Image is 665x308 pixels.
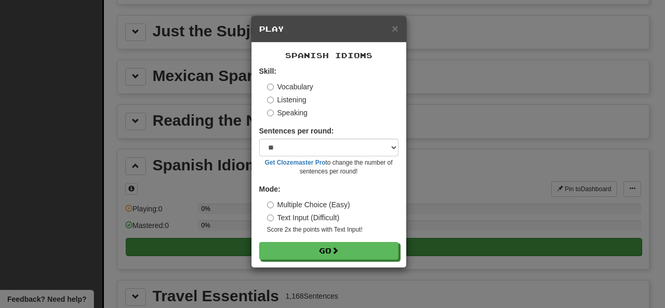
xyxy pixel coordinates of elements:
[259,24,398,34] h5: Play
[267,97,274,103] input: Listening
[259,242,398,260] button: Go
[267,225,398,234] small: Score 2x the points with Text Input !
[267,215,274,221] input: Text Input (Difficult)
[259,185,281,193] strong: Mode:
[259,67,276,75] strong: Skill:
[267,82,313,92] label: Vocabulary
[267,199,350,210] label: Multiple Choice (Easy)
[392,23,398,34] button: Close
[285,51,373,60] span: Spanish Idioms
[392,22,398,34] span: ×
[267,212,340,223] label: Text Input (Difficult)
[267,108,308,118] label: Speaking
[267,110,274,116] input: Speaking
[267,202,274,208] input: Multiple Choice (Easy)
[267,84,274,90] input: Vocabulary
[265,159,326,166] a: Get Clozemaster Pro
[259,126,334,136] label: Sentences per round:
[267,95,307,105] label: Listening
[259,158,398,176] small: to change the number of sentences per round!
